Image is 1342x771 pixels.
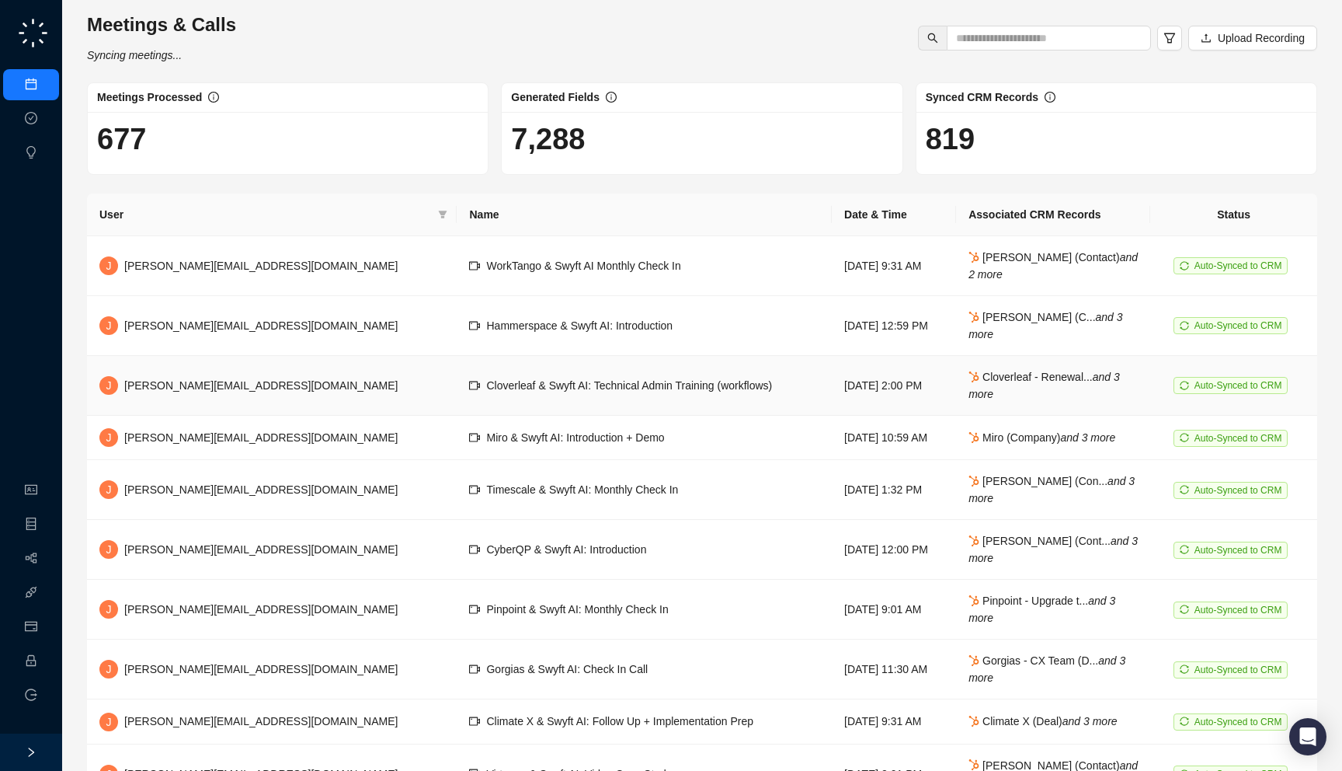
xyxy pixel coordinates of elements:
td: [DATE] 9:31 AM [832,236,956,296]
span: info-circle [1045,92,1055,103]
span: Auto-Synced to CRM [1194,380,1282,391]
span: sync [1180,321,1189,330]
span: J [106,541,112,558]
span: J [106,429,112,446]
i: and 3 more [1062,715,1118,727]
span: video-camera [469,484,480,495]
span: [PERSON_NAME][EMAIL_ADDRESS][DOMAIN_NAME] [124,319,398,332]
h1: 677 [97,121,478,157]
span: Climate X & Swyft AI: Follow Up + Implementation Prep [486,715,753,727]
span: upload [1201,33,1212,44]
span: [PERSON_NAME] (Cont... [968,535,1138,564]
a: Integrations [45,587,102,599]
a: Usage & Billing [45,621,119,633]
span: Generated Fields [511,91,600,103]
span: J [106,661,112,678]
span: video-camera [469,664,480,675]
span: sync [1180,665,1189,674]
td: [DATE] 2:00 PM [832,356,956,416]
span: J [106,601,112,618]
span: J [106,713,112,731]
span: Upload Recording [1218,30,1305,47]
span: right [26,747,37,758]
span: [PERSON_NAME] (C... [968,311,1122,340]
span: Auto-Synced to CRM [1194,260,1282,271]
th: Associated CRM Records [956,194,1150,236]
span: [PERSON_NAME][EMAIL_ADDRESS][DOMAIN_NAME] [124,260,398,272]
span: [PERSON_NAME][EMAIL_ADDRESS][DOMAIN_NAME] [124,543,398,556]
span: Auto-Synced to CRM [1194,433,1282,444]
span: Pinpoint - Upgrade t... [968,595,1115,624]
span: Timescale & Swyft AI: Monthly Check In [486,483,678,496]
span: CyberQP & Swyft AI: Introduction [486,543,646,556]
span: logout [25,689,37,701]
h1: 819 [926,121,1307,157]
span: video-camera [469,320,480,331]
span: [PERSON_NAME][EMAIL_ADDRESS][DOMAIN_NAME] [124,663,398,675]
span: J [106,257,112,274]
span: [PERSON_NAME][EMAIL_ADDRESS][DOMAIN_NAME] [124,379,398,392]
img: logo-small-C4UdH2pc.png [16,16,50,51]
span: Cloverleaf - Renewal... [968,371,1120,400]
span: video-camera [469,260,480,271]
td: [DATE] 9:01 AM [832,580,956,640]
a: Organization [45,484,106,497]
span: [PERSON_NAME] (Con... [968,475,1135,504]
td: [DATE] 10:59 AM [832,416,956,460]
button: Upload Recording [1188,26,1317,51]
span: Auto-Synced to CRM [1194,320,1282,331]
div: Open Intercom Messenger [1289,718,1326,755]
td: [DATE] 9:31 AM [832,699,956,744]
h3: Meetings & Calls [87,12,236,37]
span: sync [1180,485,1189,494]
span: Miro & Swyft AI: Introduction + Demo [486,431,664,444]
span: Gorgias & Swyft AI: Check In Call [486,663,648,675]
span: Climate X (Deal) [968,715,1117,727]
span: sync [1180,605,1189,614]
span: sync [1180,545,1189,554]
a: Workflows [45,553,95,565]
i: and 2 more [968,251,1138,281]
span: [PERSON_NAME] (Contact) [968,251,1138,281]
span: video-camera [469,432,480,443]
span: Auto-Synced to CRM [1194,485,1282,496]
span: Gorgias - CX Team (D... [968,654,1125,684]
span: WorkTango & Swyft AI Monthly Check In [486,260,680,272]
span: info-circle [606,92,617,103]
span: [PERSON_NAME][EMAIL_ADDRESS][DOMAIN_NAME] [124,483,398,496]
span: J [106,317,112,334]
span: sync [1180,717,1189,726]
span: Synced CRM Records [926,91,1038,103]
th: Name [457,194,832,236]
span: sync [1180,261,1189,270]
span: Miro (Company) [968,431,1115,444]
span: sync [1180,433,1189,442]
a: Employee [45,655,93,668]
span: [PERSON_NAME][EMAIL_ADDRESS][DOMAIN_NAME] [124,715,398,727]
th: Date & Time [832,194,956,236]
span: J [106,377,112,394]
span: [PERSON_NAME][EMAIL_ADDRESS][DOMAIN_NAME] [124,603,398,616]
a: Insights [45,147,82,159]
span: video-camera [469,544,480,555]
td: [DATE] 12:00 PM [832,520,956,580]
span: video-camera [469,380,480,391]
a: Meetings & Calls [45,78,127,91]
span: Auto-Synced to CRM [1194,545,1282,556]
td: [DATE] 12:59 PM [832,296,956,356]
span: info-circle [208,92,219,103]
span: filter [438,210,447,219]
td: [DATE] 1:32 PM [832,460,956,520]
span: filter [1163,32,1176,44]
span: sync [1180,381,1189,390]
span: video-camera [469,604,480,615]
i: and 3 more [968,311,1122,340]
span: Auto-Synced to CRM [1194,605,1282,616]
td: [DATE] 11:30 AM [832,640,956,699]
span: Meetings Processed [97,91,202,103]
i: and 3 more [968,371,1120,400]
span: video-camera [469,716,480,727]
i: and 3 more [1060,431,1115,444]
span: Auto-Synced to CRM [1194,665,1282,675]
span: Pinpoint & Swyft AI: Monthly Check In [486,603,668,616]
